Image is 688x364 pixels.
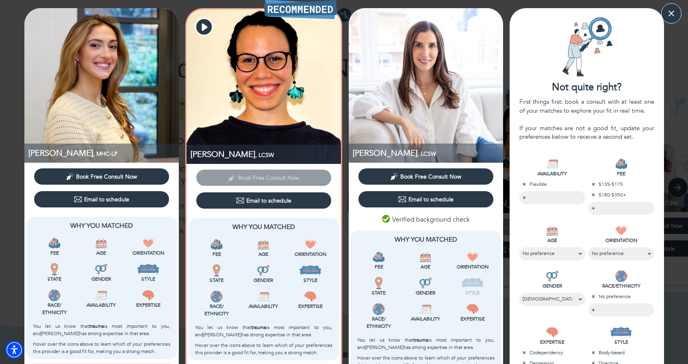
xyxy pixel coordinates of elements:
[126,249,170,257] p: Orientation
[33,275,76,283] p: State
[236,196,291,205] div: Email to schedule
[404,289,447,296] p: Gender
[357,263,401,270] p: Fee
[33,340,170,355] p: Hover over the icons above to learn which of your preferences this provider is a good fit for, ma...
[588,282,654,290] p: RACE/ETHNICITY
[546,270,558,282] img: GENDER
[289,251,332,258] p: Orientation
[349,8,503,163] img: Julia Taub profile
[546,225,558,237] img: AGE
[28,148,179,159] p: MHC-LP
[373,251,385,263] img: Fee
[80,275,123,283] p: Gender
[289,277,332,284] p: Style
[588,170,654,177] p: FEE
[33,323,170,337] p: You let us know that is most important to you, and [PERSON_NAME] has strong expertise in that area.
[299,264,321,277] img: Style
[588,191,654,198] p: $180-$350+
[588,349,654,356] p: Body-based
[304,290,317,303] img: Expertise
[34,168,169,185] button: Book Free Consult Now
[404,263,447,270] p: Age
[519,349,585,356] p: Codependency
[398,195,454,203] div: Email to schedule
[126,301,170,309] p: Expertise
[195,324,332,338] p: You let us know that is most important to you, and [PERSON_NAME] has strong expertise in that area.
[195,251,239,258] p: Fee
[80,249,123,257] p: Age
[357,235,495,244] p: Why You Matched
[546,326,558,338] img: EXPERTISE
[48,289,61,301] img: Race/<br />Ethnicity
[24,8,179,163] img: Jasmine Roizman profile
[373,303,385,315] img: Race/<br />Ethnicity
[33,221,170,231] p: Why You Matched
[419,251,432,263] img: Age
[373,277,385,289] img: State
[211,238,223,251] img: Fee
[80,301,123,309] p: Availability
[615,225,627,237] img: ORIENTATION
[33,263,76,283] div: This provider is licensed to work in your state.
[451,263,494,270] p: Orientation
[48,263,61,275] img: State
[417,150,436,158] span: , LCSW
[142,289,154,301] img: Expertise
[304,238,317,251] img: Orientation
[142,237,154,249] img: Orientation
[211,290,223,303] img: Race/<br />Ethnicity
[196,192,331,209] button: Email to schedule
[588,181,654,188] p: $135-$175
[413,337,428,343] b: trauma
[255,151,274,159] span: , LCSW
[588,237,654,244] p: ORIENTATION
[257,238,269,251] img: Age
[34,191,169,207] button: Email to schedule
[519,237,585,244] p: AGE
[195,264,239,284] div: This provider is licensed to work in your state.
[257,264,269,277] img: Gender
[357,336,495,351] p: You let us know that is most important to you, and [PERSON_NAME] has strong expertise in that area.
[242,303,285,310] p: Availability
[556,16,617,77] img: Card icon
[95,237,107,249] img: Age
[519,98,654,141] div: First things first: book a consult with at least one of your matches to explore your fit in real ...
[546,158,558,170] img: AVAILABILITY
[251,324,266,331] b: trauma
[357,315,401,330] p: Race/ Ethnicity
[242,251,285,258] p: Age
[33,249,76,257] p: Fee
[211,264,223,277] img: State
[610,326,632,338] img: STYLE
[74,195,129,203] div: Email to schedule
[357,277,401,296] div: This provider is licensed to work in your state.
[257,290,269,303] img: Availability
[404,315,447,323] p: Availability
[382,215,470,225] p: Verified background check
[467,303,479,315] img: Expertise
[419,303,432,315] img: Availability
[76,173,137,181] span: Book Free Consult Now
[451,289,494,296] p: Style
[126,275,170,283] p: Style
[196,173,331,181] span: This provider has not yet shared their calendar link. Please email the provider to schedule
[419,277,432,289] img: Gender
[519,170,585,177] p: AVAILABILITY
[89,323,104,329] b: trauma
[357,289,401,296] p: State
[467,251,479,263] img: Orientation
[195,342,332,356] p: Hover over the icons above to learn which of your preferences this provider is a good fit for, ma...
[33,301,76,316] p: Race/ Ethnicity
[195,277,239,284] p: State
[95,263,107,275] img: Gender
[588,293,654,300] p: No preference
[451,315,494,323] p: Expertise
[95,289,107,301] img: Availability
[93,150,117,158] span: , MHC-LP
[588,338,654,346] p: STYLE
[615,158,627,170] img: FEE
[461,277,484,289] img: Style
[5,341,23,359] div: Accessibility Menu
[519,282,585,290] p: GENDER
[187,9,341,164] img: Jasmine Cepeda profile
